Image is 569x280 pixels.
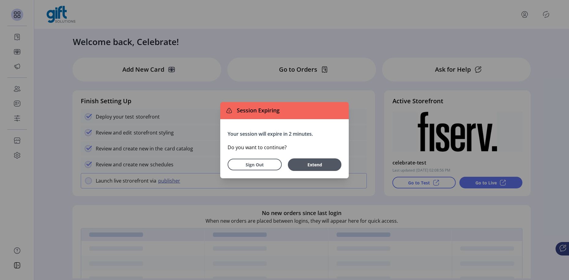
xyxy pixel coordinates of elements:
[234,106,280,115] span: Session Expiring
[228,130,341,138] p: Your session will expire in 2 minutes.
[228,159,282,170] button: Sign Out
[288,158,341,171] button: Extend
[291,161,338,168] span: Extend
[228,144,341,151] p: Do you want to continue?
[236,161,274,168] span: Sign Out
